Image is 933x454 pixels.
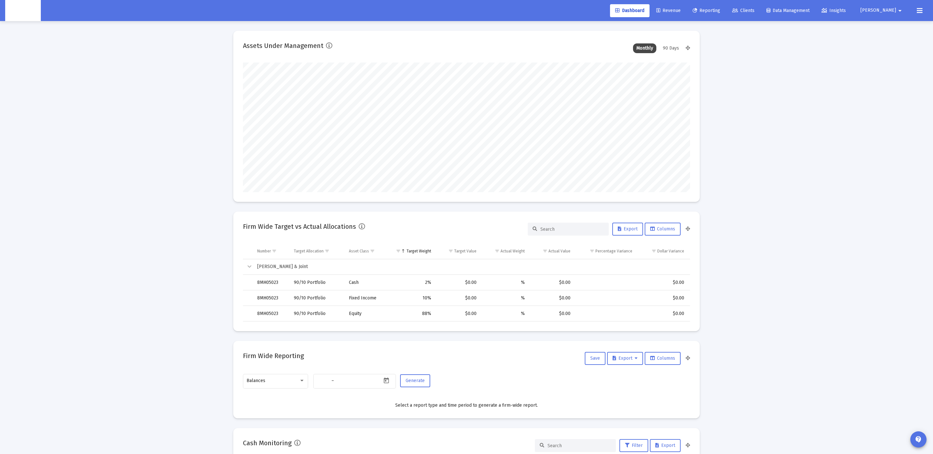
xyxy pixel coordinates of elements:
span: Data Management [766,8,810,13]
td: Column Number [253,243,289,259]
a: Clients [727,4,760,17]
div: % [486,310,525,317]
div: $0.00 [440,279,477,286]
td: 8MH05023 [253,275,289,290]
div: Asset Class [349,249,369,254]
input: Start date [317,378,330,383]
span: Show filter options for column 'Target Value' [448,249,453,253]
div: 88% [392,310,431,317]
td: Cash [344,275,387,290]
div: $0.00 [534,310,570,317]
td: Column Actual Weight [481,243,530,259]
div: Percentage Variance [595,249,632,254]
a: Insights [816,4,851,17]
a: Data Management [761,4,815,17]
div: $0.00 [534,295,570,301]
td: Column Target Value [436,243,481,259]
td: 90/10 Portfolio [289,275,344,290]
div: % [486,295,525,301]
span: Show filter options for column 'Actual Value' [543,249,547,253]
span: Columns [650,355,675,361]
div: 90 Days [660,43,682,53]
td: 8MH05023 [253,306,289,321]
td: Equity [344,306,387,321]
div: 2% [392,279,431,286]
span: Export [655,443,675,448]
div: Target Weight [407,249,431,254]
span: Export [613,355,638,361]
span: [PERSON_NAME] [860,8,896,13]
div: Target Value [454,249,477,254]
span: Export [618,226,638,232]
td: Column Target Allocation [289,243,344,259]
span: Show filter options for column 'Percentage Variance' [590,249,594,253]
td: Column Percentage Variance [575,243,637,259]
div: Target Allocation [294,249,324,254]
button: Export [607,352,643,365]
a: Dashboard [610,4,650,17]
span: Dashboard [615,8,644,13]
span: Show filter options for column 'Dollar Variance' [651,249,656,253]
input: End date [335,378,366,383]
div: [PERSON_NAME] & Joint [257,263,684,270]
div: Actual Value [548,249,570,254]
mat-icon: contact_support [915,436,922,443]
td: 90/10 Portfolio [289,306,344,321]
div: $0.00 [641,295,684,301]
div: $0.00 [641,279,684,286]
button: Export [612,223,643,236]
button: Columns [645,223,681,236]
div: Dollar Variance [657,249,684,254]
span: Insights [822,8,846,13]
h2: Assets Under Management [243,41,323,51]
div: $0.00 [534,279,570,286]
td: Fixed Income [344,290,387,306]
h2: Cash Monitoring [243,438,292,448]
span: Filter [625,443,643,448]
span: – [331,378,334,383]
span: Show filter options for column 'Target Weight' [396,249,401,253]
h2: Firm Wide Target vs Actual Allocations [243,221,356,232]
div: Select a report type and time period to generate a firm-wide report. [243,402,690,409]
span: Show filter options for column 'Number' [272,249,277,253]
button: Export [650,439,681,452]
mat-icon: arrow_drop_down [896,4,904,17]
input: Search [547,443,611,448]
a: Reporting [687,4,725,17]
button: Filter [619,439,648,452]
div: Monthly [633,43,656,53]
div: % [486,279,525,286]
button: Open calendar [382,376,391,385]
td: Column Actual Value [529,243,575,259]
span: Show filter options for column 'Asset Class' [370,249,375,253]
div: Actual Weight [501,249,525,254]
td: Column Dollar Variance [637,243,690,259]
span: Show filter options for column 'Actual Weight' [495,249,500,253]
span: Generate [406,378,425,383]
a: Revenue [651,4,686,17]
span: Columns [650,226,675,232]
img: Dashboard [10,4,36,17]
span: Revenue [656,8,681,13]
span: Show filter options for column 'Target Allocation' [325,249,329,253]
div: $0.00 [440,295,477,301]
div: Number [257,249,271,254]
span: Save [590,355,600,361]
td: Collapse [243,259,253,275]
div: 10% [392,295,431,301]
button: Generate [400,374,430,387]
td: 8MH05023 [253,290,289,306]
td: 90/10 Portfolio [289,290,344,306]
div: Data grid [243,243,690,321]
span: Balances [247,378,265,383]
div: $0.00 [641,310,684,317]
button: Columns [645,352,681,365]
span: Clients [732,8,754,13]
h2: Firm Wide Reporting [243,351,304,361]
button: [PERSON_NAME] [853,4,912,17]
div: $0.00 [440,310,477,317]
td: Column Target Weight [387,243,435,259]
button: Save [585,352,605,365]
input: Search [540,227,604,232]
span: Reporting [693,8,720,13]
